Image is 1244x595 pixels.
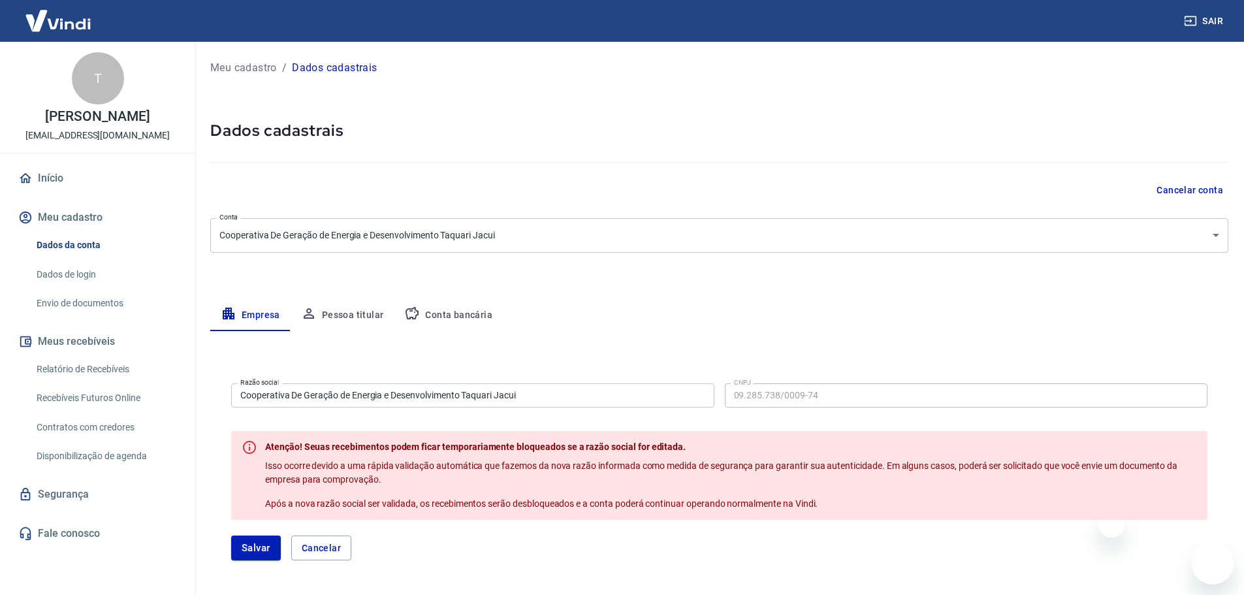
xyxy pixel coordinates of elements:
p: [PERSON_NAME] [45,110,150,123]
iframe: Fechar mensagem [1098,511,1124,538]
a: Dados da conta [31,232,180,259]
button: Conta bancária [394,300,503,331]
p: [EMAIL_ADDRESS][DOMAIN_NAME] [25,129,170,142]
span: Isso ocorre devido a uma rápida validação automática que fazemos da nova razão informada como med... [265,460,1179,485]
button: Pessoa titular [291,300,394,331]
button: Cancelar [291,536,351,560]
h5: Dados cadastrais [210,120,1228,141]
a: Dados de login [31,261,180,288]
a: Disponibilização de agenda [31,443,180,470]
a: Meu cadastro [210,60,277,76]
a: Relatório de Recebíveis [31,356,180,383]
a: Início [16,164,180,193]
img: Vindi [16,1,101,40]
a: Fale conosco [16,519,180,548]
div: T [72,52,124,105]
button: Meu cadastro [16,203,180,232]
button: Sair [1181,9,1228,33]
button: Cancelar conta [1151,178,1228,202]
label: CNPJ [734,378,751,387]
button: Salvar [231,536,281,560]
button: Empresa [210,300,291,331]
a: Recebíveis Futuros Online [31,385,180,411]
a: Segurança [16,480,180,509]
div: Cooperativa De Geração de Energia e Desenvolvimento Taquari Jacui [210,218,1228,253]
a: Contratos com credores [31,414,180,441]
p: Dados cadastrais [292,60,377,76]
label: Razão social [240,378,279,387]
button: Meus recebíveis [16,327,180,356]
iframe: Botão para abrir a janela de mensagens [1192,543,1234,585]
span: Atenção! Seuas recebimentos podem ficar temporariamente bloqueados se a razão social for editada. [265,442,686,452]
a: Envio de documentos [31,290,180,317]
span: Após a nova razão social ser validada, os recebimentos serão desbloqueados e a conta poderá conti... [265,498,818,509]
p: / [282,60,287,76]
label: Conta [219,212,238,222]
